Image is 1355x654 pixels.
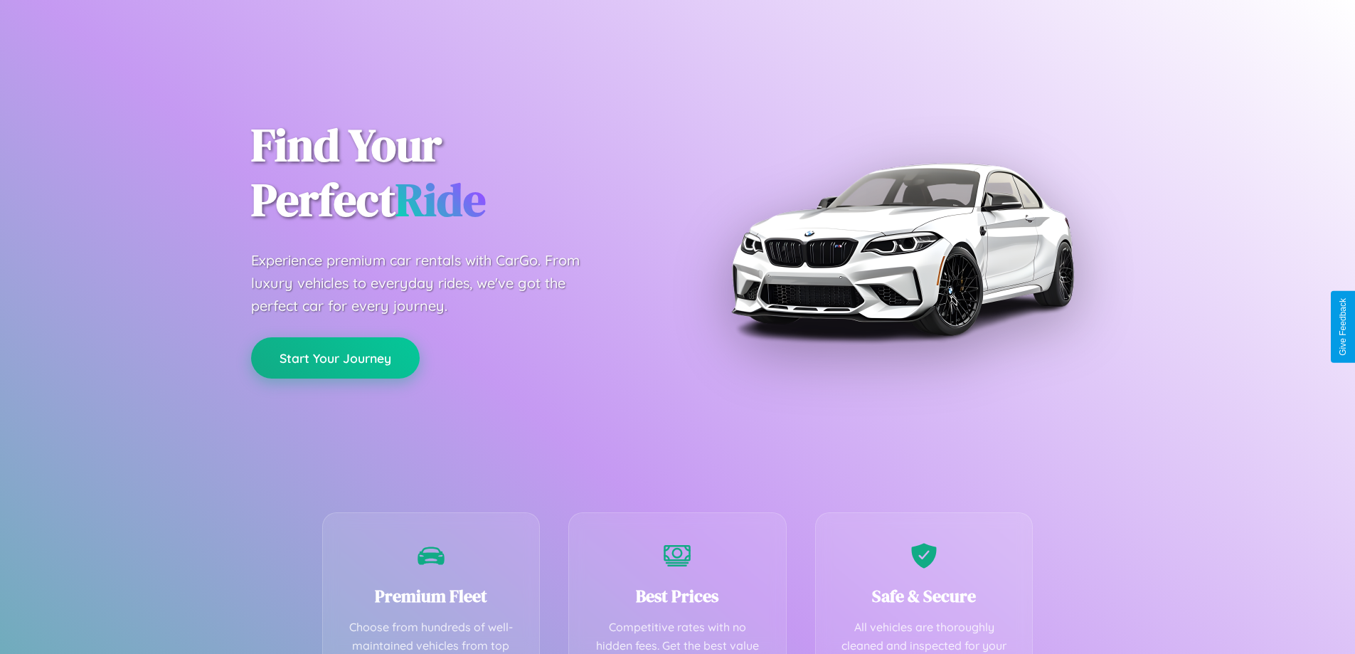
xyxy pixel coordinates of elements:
div: Give Feedback [1338,298,1348,356]
h3: Safe & Secure [837,584,1011,608]
p: Experience premium car rentals with CarGo. From luxury vehicles to everyday rides, we've got the ... [251,249,607,317]
h3: Premium Fleet [344,584,519,608]
h3: Best Prices [590,584,765,608]
img: Premium BMW car rental vehicle [724,71,1080,427]
h1: Find Your Perfect [251,118,657,228]
button: Start Your Journey [251,337,420,379]
span: Ride [395,169,486,231]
